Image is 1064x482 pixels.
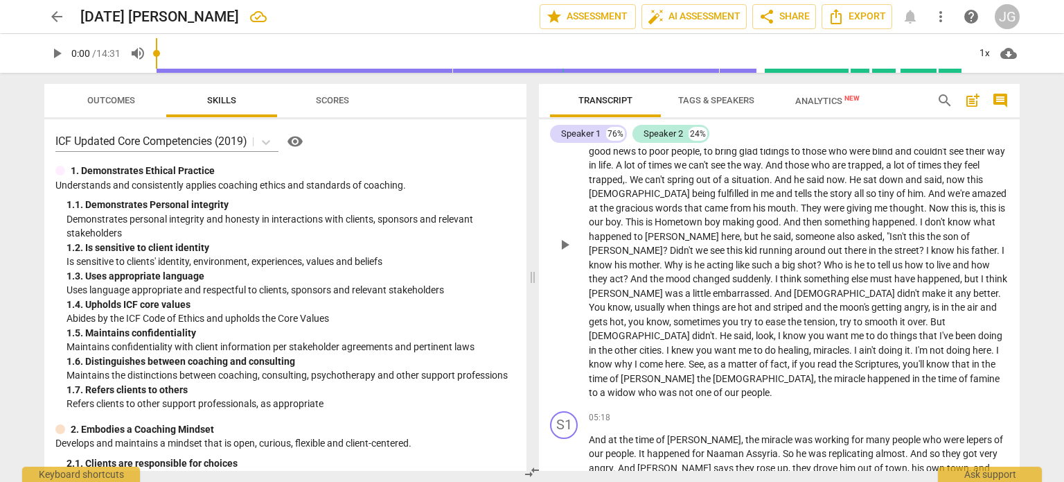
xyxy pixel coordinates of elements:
span: and [776,188,795,199]
span: to [634,231,645,242]
span: was [665,288,685,299]
span: giving [846,203,874,214]
span: now [826,174,844,185]
span: "Isn't [887,231,909,242]
span: [PERSON_NAME] [589,288,665,299]
span: . [923,188,928,199]
span: he [694,259,707,270]
span: New [844,94,860,102]
div: 1. 4. Upholds ICF core values [66,298,515,312]
p: ICF Updated Core Competencies (2019) [55,133,247,149]
span: of [637,160,648,171]
span: poor [649,146,671,157]
span: [PERSON_NAME] [645,231,721,242]
span: said [773,231,791,242]
span: shot [797,259,817,270]
span: ? [817,259,824,270]
button: AI Assessment [641,4,747,29]
span: it [948,288,955,299]
span: I [926,245,931,256]
span: down [879,174,905,185]
div: Ask support [938,467,1042,482]
span: must [870,273,894,284]
span: arrow_back [48,8,65,25]
span: post_add [964,92,981,109]
span: we [674,160,689,171]
span: know [931,245,957,256]
span: think [986,273,1007,284]
span: out [696,174,713,185]
span: father [971,245,997,256]
span: running [759,245,795,256]
span: how [905,259,925,270]
span: are [722,302,738,313]
span: to [704,146,715,157]
span: Transcript [578,95,632,105]
span: from [730,203,753,214]
span: ? [919,245,926,256]
div: 1. 3. Uses appropriate language [66,269,515,284]
span: and [754,302,773,313]
span: good [589,146,613,157]
span: , [630,302,635,313]
span: trapped [589,174,623,185]
span: more_vert [932,8,949,25]
span: play_arrow [556,236,573,253]
span: striped [773,302,805,313]
span: way [743,160,761,171]
span: And [783,216,803,227]
span: couldn't [914,146,949,157]
button: Play [44,41,69,66]
span: times [918,160,943,171]
button: JG [995,4,1020,29]
button: Help [284,130,306,153]
span: boy [704,216,722,227]
span: those [802,146,828,157]
span: thought [889,203,924,214]
span: amazed [972,188,1007,199]
span: situation [731,174,770,185]
span: all [854,188,866,199]
span: They [801,203,824,214]
p: Demonstrates personal integrity and honesty in interactions with clients, sponsors and relevant s... [66,212,515,241]
span: . [844,174,849,185]
button: Show/Hide comments [989,89,1011,112]
span: us [892,259,905,270]
span: ? [663,245,670,256]
span: and [895,146,914,157]
span: times [648,160,674,171]
span: . [998,288,1001,299]
span: happened [589,231,634,242]
span: We [630,174,645,185]
span: any [955,288,973,299]
span: 0:00 [71,48,90,59]
span: He [849,174,863,185]
span: And [774,174,794,185]
span: also [837,231,857,242]
span: we [695,245,710,256]
span: , [960,273,964,284]
span: see [710,245,727,256]
span: , [700,146,704,157]
span: happened [872,216,915,227]
span: , [791,231,795,242]
span: to [925,259,937,270]
span: being [692,188,718,199]
div: Speaker 1 [561,127,601,141]
span: Didn't [670,245,695,256]
span: feel [964,160,979,171]
span: to [867,259,878,270]
span: else [851,273,870,284]
span: of [907,160,918,171]
span: the [650,273,666,284]
span: to [791,146,802,157]
span: share [759,8,775,25]
span: lot [624,160,637,171]
span: something [804,273,851,284]
span: who [811,160,832,171]
span: This [626,216,646,227]
span: , [976,203,980,214]
span: said [806,174,826,185]
span: . [770,174,774,185]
